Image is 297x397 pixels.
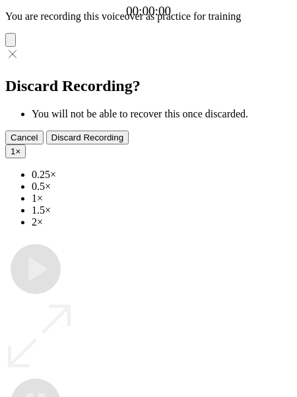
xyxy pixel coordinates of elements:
a: 00:00:00 [126,4,171,18]
li: 1.5× [32,204,292,216]
li: 1× [32,193,292,204]
li: 0.25× [32,169,292,181]
li: 0.5× [32,181,292,193]
p: You are recording this voiceover as practice for training [5,11,292,22]
li: 2× [32,216,292,228]
button: Cancel [5,131,44,144]
button: Discard Recording [46,131,129,144]
h2: Discard Recording? [5,77,292,95]
button: 1× [5,144,26,158]
li: You will not be able to recover this once discarded. [32,108,292,120]
span: 1 [11,146,15,156]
